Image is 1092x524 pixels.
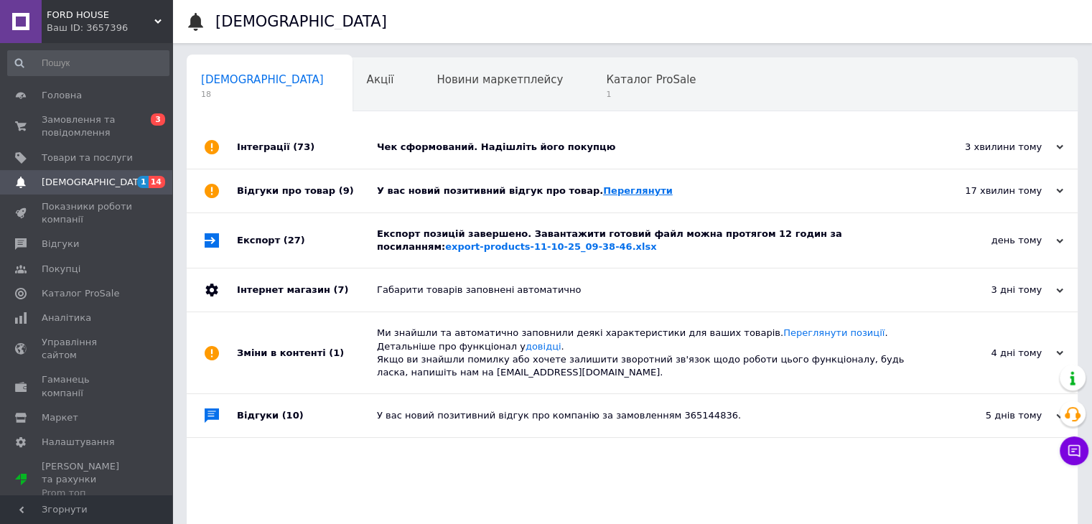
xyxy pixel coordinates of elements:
[920,409,1063,422] div: 5 днів тому
[47,22,172,34] div: Ваш ID: 3657396
[783,327,885,338] a: Переглянути позиції
[1060,436,1088,465] button: Чат з покупцем
[237,312,377,393] div: Зміни в контенті
[606,73,696,86] span: Каталог ProSale
[920,184,1063,197] div: 17 хвилин тому
[920,141,1063,154] div: 3 хвилини тому
[377,284,920,296] div: Габарити товарів заповнені автоматично
[42,263,80,276] span: Покупці
[282,410,304,421] span: (10)
[42,312,91,324] span: Аналітика
[42,487,133,500] div: Prom топ
[377,409,920,422] div: У вас новий позитивний відгук про компанію за замовленням 365144836.
[237,394,377,437] div: Відгуки
[237,169,377,212] div: Відгуки про товар
[333,284,348,295] span: (7)
[42,238,79,251] span: Відгуки
[137,176,149,188] span: 1
[377,141,920,154] div: Чек сформований. Надішліть його покупцю
[42,151,133,164] span: Товари та послуги
[437,73,563,86] span: Новини маркетплейсу
[920,234,1063,247] div: день тому
[237,126,377,169] div: Інтеграції
[284,235,305,245] span: (27)
[237,213,377,268] div: Експорт
[920,347,1063,360] div: 4 дні тому
[377,327,920,379] div: Ми знайшли та автоматично заповнили деякі характеристики для ваших товарів. . Детальніше про функ...
[42,373,133,399] span: Гаманець компанії
[42,176,148,189] span: [DEMOGRAPHIC_DATA]
[42,336,133,362] span: Управління сайтом
[329,347,344,358] span: (1)
[377,228,920,253] div: Експорт позицій завершено. Завантажити готовий файл можна протягом 12 годин за посиланням:
[151,113,165,126] span: 3
[42,287,119,300] span: Каталог ProSale
[367,73,394,86] span: Акції
[47,9,154,22] span: FORD HOUSE
[339,185,354,196] span: (9)
[201,89,324,100] span: 18
[293,141,314,152] span: (73)
[215,13,387,30] h1: [DEMOGRAPHIC_DATA]
[149,176,165,188] span: 14
[606,89,696,100] span: 1
[42,200,133,226] span: Показники роботи компанії
[920,284,1063,296] div: 3 дні тому
[201,73,324,86] span: [DEMOGRAPHIC_DATA]
[42,411,78,424] span: Маркет
[445,241,656,252] a: export-products-11-10-25_09-38-46.xlsx
[42,89,82,102] span: Головна
[42,460,133,500] span: [PERSON_NAME] та рахунки
[7,50,169,76] input: Пошук
[237,268,377,312] div: Інтернет магазин
[42,436,115,449] span: Налаштування
[377,184,920,197] div: У вас новий позитивний відгук про товар.
[42,113,133,139] span: Замовлення та повідомлення
[603,185,673,196] a: Переглянути
[526,341,561,352] a: довідці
